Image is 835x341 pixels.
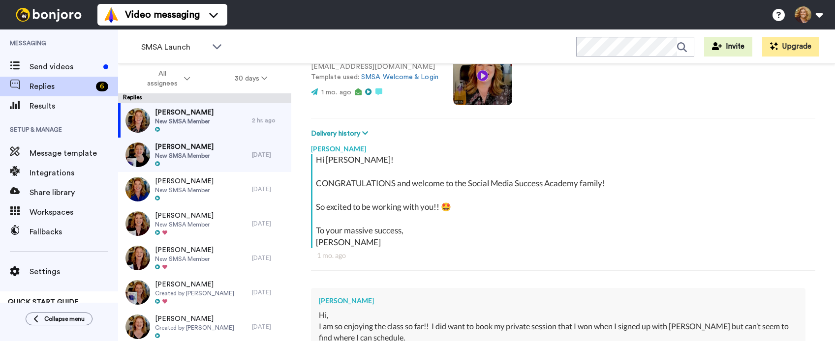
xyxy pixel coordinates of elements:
[30,167,118,179] span: Integrations
[26,313,93,325] button: Collapse menu
[141,41,207,53] span: SMSA Launch
[155,142,214,152] span: [PERSON_NAME]
[125,246,150,270] img: 43eb7f1f-8c39-4d54-967c-7bf0fcfce051-thumb.jpg
[118,172,291,206] a: [PERSON_NAME]New SMSA Member[DATE]
[118,241,291,275] a: [PERSON_NAME]New SMSA Member[DATE]
[155,280,234,289] span: [PERSON_NAME]
[142,69,182,88] span: All assignees
[103,7,119,23] img: vm-color.svg
[30,100,118,112] span: Results
[155,324,234,332] span: Created by [PERSON_NAME]
[125,314,150,339] img: ad939271-50f9-4961-ab0e-5791db925ee1-thumb.jpg
[125,177,150,201] img: f9d686b5-8355-4c98-bc0d-a1e3b6c73e9d-thumb.jpg
[12,8,86,22] img: bj-logo-header-white.svg
[30,187,118,199] span: Share library
[155,221,214,228] span: New SMSA Member
[155,117,214,125] span: New SMSA Member
[30,147,118,159] span: Message template
[8,299,79,306] span: QUICK START GUIDE
[30,61,99,73] span: Send videos
[118,103,291,138] a: [PERSON_NAME]New SMSA Member2 hr. ago
[155,211,214,221] span: [PERSON_NAME]
[125,8,200,22] span: Video messaging
[155,255,214,263] span: New SMSA Member
[321,89,351,96] span: 1 mo. ago
[316,154,813,248] div: Hi [PERSON_NAME]! CONGRATULATIONS and welcome to the Social Media Success Academy family! So exci...
[30,81,92,92] span: Replies
[155,176,214,186] span: [PERSON_NAME]
[118,206,291,241] a: [PERSON_NAME]New SMSA Member[DATE]
[704,37,752,57] button: Invite
[30,226,118,238] span: Fallbacks
[44,315,85,323] span: Collapse menu
[155,186,214,194] span: New SMSA Member
[252,323,286,331] div: [DATE]
[311,139,815,154] div: [PERSON_NAME]
[311,62,438,83] p: [EMAIL_ADDRESS][DOMAIN_NAME] Template used:
[30,266,118,278] span: Settings
[125,280,150,305] img: 01e062ed-77d6-4561-9dc6-f25b2e86aeb3-thumb.jpg
[96,82,108,91] div: 6
[319,296,798,306] div: [PERSON_NAME]
[252,116,286,124] div: 2 hr. ago
[252,220,286,227] div: [DATE]
[155,289,234,297] span: Created by [PERSON_NAME]
[213,70,290,87] button: 30 days
[30,206,118,218] span: Workspaces
[252,151,286,159] div: [DATE]
[125,142,150,167] img: a8309039-226b-4d31-a94d-9d59896e70c5-thumb.jpg
[118,275,291,310] a: [PERSON_NAME]Created by [PERSON_NAME][DATE]
[252,254,286,262] div: [DATE]
[317,251,809,260] div: 1 mo. ago
[311,128,371,139] button: Delivery history
[125,211,150,236] img: 527fb8b0-c015-4a7f-aaa9-e8dd7e45bed6-thumb.jpg
[155,152,214,160] span: New SMSA Member
[252,185,286,193] div: [DATE]
[118,138,291,172] a: [PERSON_NAME]New SMSA Member[DATE]
[125,108,150,133] img: c3922ee9-56b4-4c2e-a0a6-38e6d604b670-thumb.jpg
[155,314,234,324] span: [PERSON_NAME]
[120,65,213,92] button: All assignees
[252,288,286,296] div: [DATE]
[361,74,438,81] a: SMSA Welcome & Login
[155,245,214,255] span: [PERSON_NAME]
[118,93,291,103] div: Replies
[155,108,214,117] span: [PERSON_NAME]
[762,37,819,57] button: Upgrade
